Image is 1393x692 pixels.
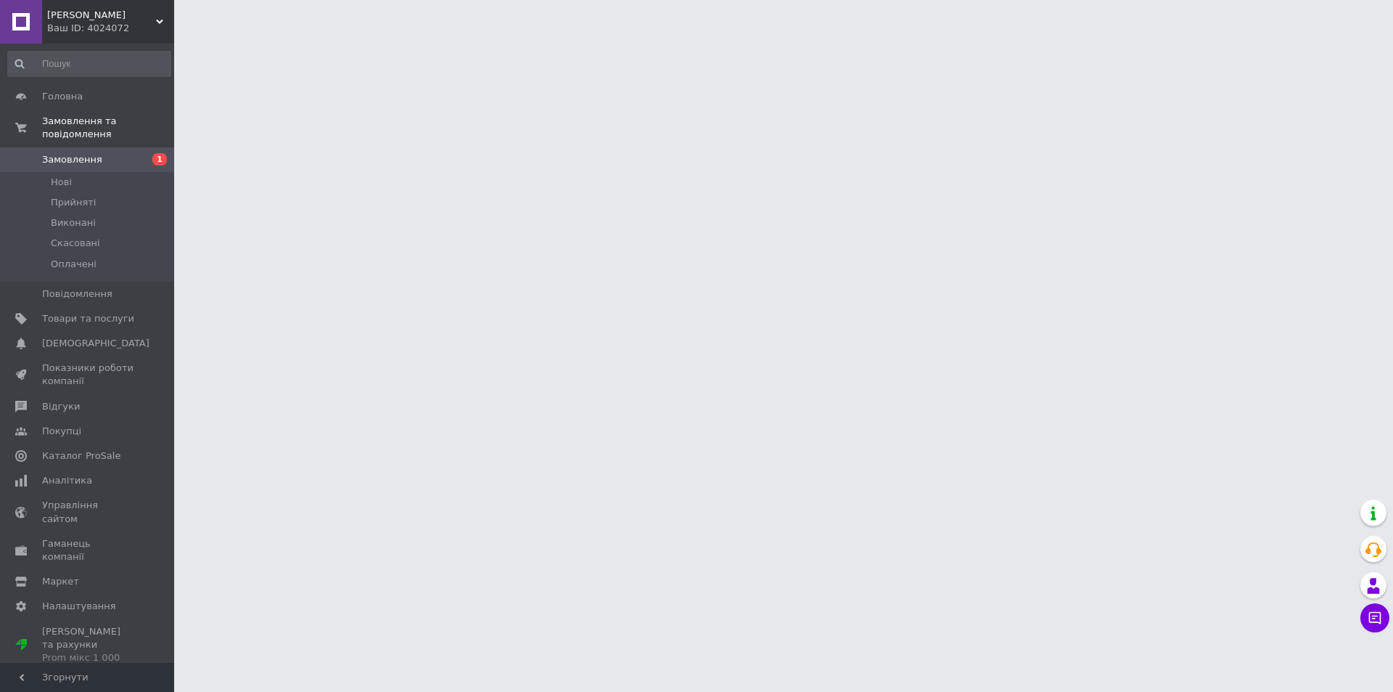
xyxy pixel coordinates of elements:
[42,651,134,664] div: Prom мікс 1 000
[42,575,79,588] span: Маркет
[1360,603,1389,632] button: Чат з покупцем
[42,449,120,463] span: Каталог ProSale
[42,115,174,141] span: Замовлення та повідомлення
[42,288,112,301] span: Повідомлення
[152,153,167,166] span: 1
[51,196,96,209] span: Прийняті
[47,9,156,22] span: ФОП Місюк
[47,22,174,35] div: Ваш ID: 4024072
[51,237,100,250] span: Скасовані
[42,90,83,103] span: Головна
[51,258,96,271] span: Оплачені
[7,51,171,77] input: Пошук
[51,176,72,189] span: Нові
[42,625,134,665] span: [PERSON_NAME] та рахунки
[42,312,134,325] span: Товари та послуги
[42,425,81,438] span: Покупці
[51,216,96,229] span: Виконані
[42,499,134,525] span: Управління сайтом
[42,400,80,413] span: Відгуки
[42,474,92,487] span: Аналітика
[42,153,102,166] span: Замовлення
[42,362,134,388] span: Показники роботи компанії
[42,337,149,350] span: [DEMOGRAPHIC_DATA]
[42,537,134,563] span: Гаманець компанії
[42,600,116,613] span: Налаштування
